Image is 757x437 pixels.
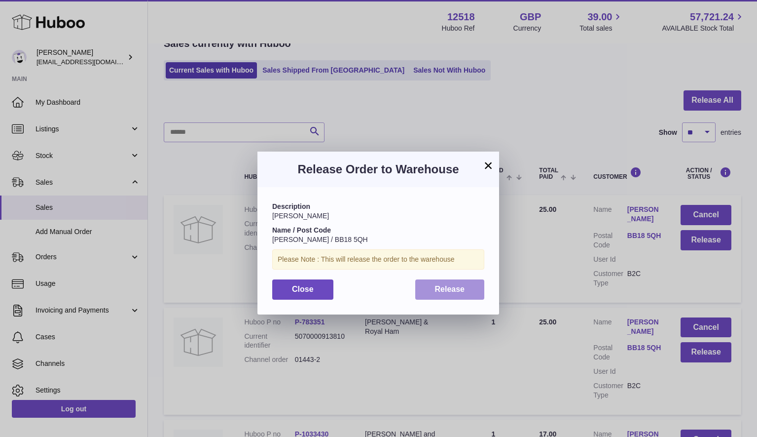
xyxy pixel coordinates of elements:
button: Release [415,279,485,300]
div: Please Note : This will release the order to the warehouse [272,249,484,270]
h3: Release Order to Warehouse [272,161,484,177]
strong: Name / Post Code [272,226,331,234]
span: [PERSON_NAME] [272,212,329,220]
button: Close [272,279,333,300]
span: Release [435,285,465,293]
strong: Description [272,202,310,210]
span: [PERSON_NAME] / BB18 5QH [272,236,368,243]
button: × [482,159,494,171]
span: Close [292,285,314,293]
